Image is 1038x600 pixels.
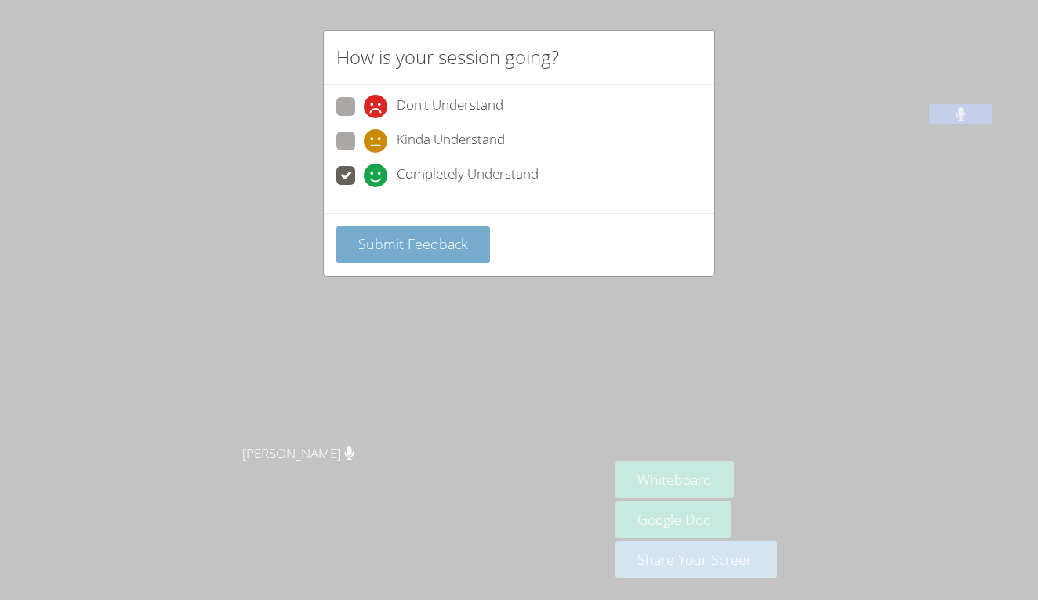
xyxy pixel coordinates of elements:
span: Completely Understand [397,164,539,187]
span: Submit Feedback [358,234,468,253]
h2: How is your session going? [336,43,559,71]
button: Submit Feedback [336,226,490,263]
span: Don't Understand [397,95,503,118]
span: Kinda Understand [397,129,505,153]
